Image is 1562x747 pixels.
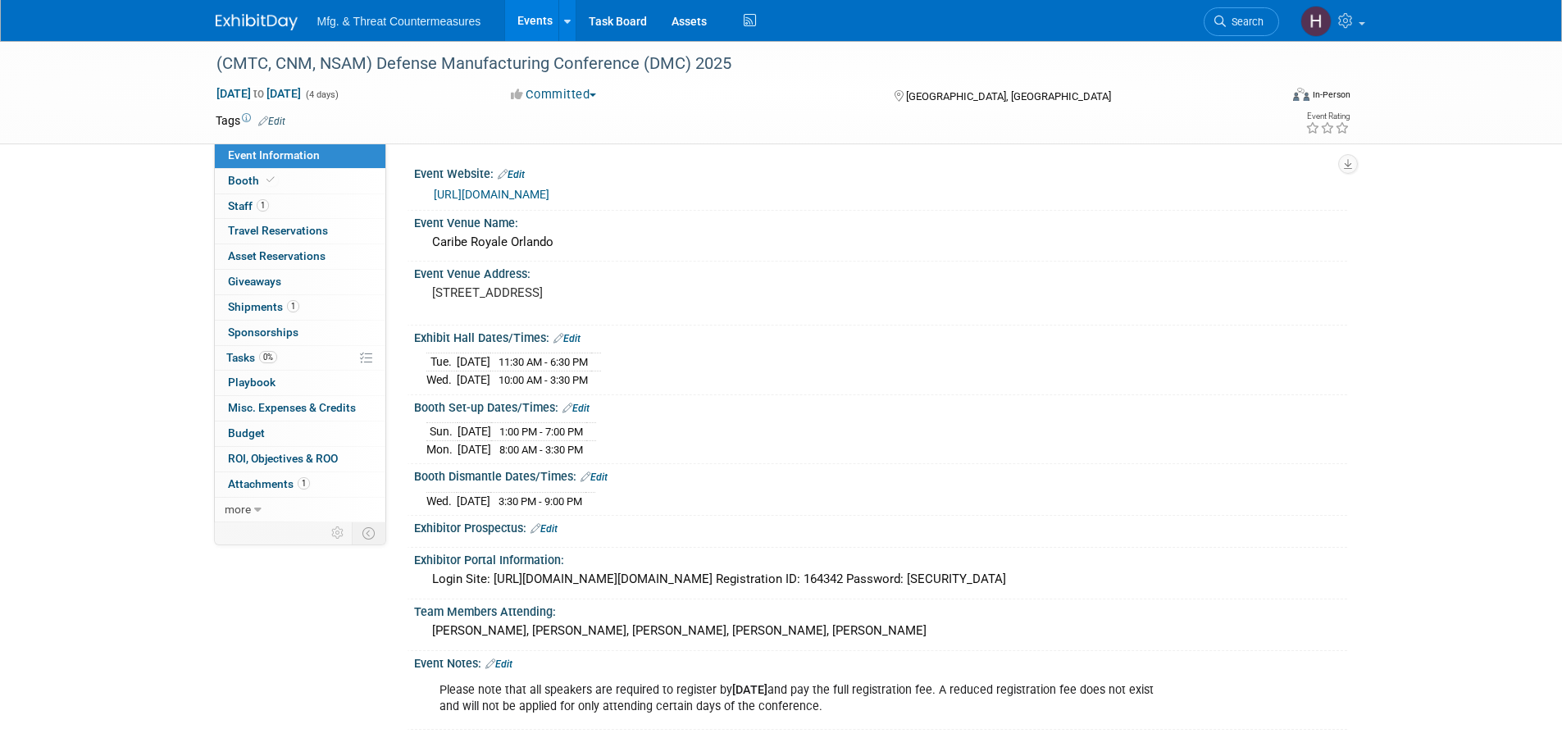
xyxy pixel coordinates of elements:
a: Sponsorships [215,321,385,345]
span: Misc. Expenses & Credits [228,401,356,414]
a: Edit [553,333,581,344]
span: 1 [287,300,299,312]
div: Booth Dismantle Dates/Times: [414,464,1347,485]
div: Exhibitor Prospectus: [414,516,1347,537]
div: Exhibitor Portal Information: [414,548,1347,568]
img: Format-Inperson.png [1293,88,1309,101]
span: Shipments [228,300,299,313]
a: Asset Reservations [215,244,385,269]
span: Playbook [228,376,276,389]
a: Booth [215,169,385,194]
span: Budget [228,426,265,440]
td: Toggle Event Tabs [352,522,385,544]
a: Edit [562,403,590,414]
td: [DATE] [458,440,491,458]
div: Event Venue Address: [414,262,1347,282]
span: Event Information [228,148,320,162]
span: Giveaways [228,275,281,288]
td: Wed. [426,371,457,389]
div: Event Format [1182,85,1351,110]
a: Edit [498,169,525,180]
div: Booth Set-up Dates/Times: [414,395,1347,417]
td: [DATE] [458,423,491,441]
a: Edit [581,471,608,483]
span: Attachments [228,477,310,490]
a: Search [1204,7,1279,36]
span: 11:30 AM - 6:30 PM [499,356,588,368]
div: Event Rating [1305,112,1350,121]
span: 8:00 AM - 3:30 PM [499,444,583,456]
span: to [251,87,266,100]
td: Wed. [426,492,457,509]
span: more [225,503,251,516]
div: In-Person [1312,89,1350,101]
span: Sponsorships [228,326,298,339]
td: [DATE] [457,492,490,509]
span: 10:00 AM - 3:30 PM [499,374,588,386]
a: Travel Reservations [215,219,385,244]
a: Playbook [215,371,385,395]
div: Login Site: [URL][DOMAIN_NAME][DOMAIN_NAME] Registration ID: 164342 Password: [SECURITY_DATA] [426,567,1335,592]
i: Booth reservation complete [266,175,275,184]
span: (4 days) [304,89,339,100]
td: Sun. [426,423,458,441]
div: Team Members Attending: [414,599,1347,620]
button: Committed [505,86,603,103]
span: ROI, Objectives & ROO [228,452,338,465]
span: Travel Reservations [228,224,328,237]
a: Edit [485,658,512,670]
span: 1:00 PM - 7:00 PM [499,426,583,438]
span: Mfg. & Threat Countermeasures [317,15,481,28]
span: 1 [298,477,310,490]
td: Tags [216,112,285,129]
a: Edit [258,116,285,127]
span: [DATE] [DATE] [216,86,302,101]
img: Hillary Hawkins [1300,6,1332,37]
b: [DATE] [732,683,767,697]
div: Event Venue Name: [414,211,1347,231]
td: [DATE] [457,371,490,389]
div: Caribe Royale Orlando [426,230,1335,255]
td: Tue. [426,353,457,371]
span: 0% [259,351,277,363]
a: Giveaways [215,270,385,294]
div: [PERSON_NAME], [PERSON_NAME], [PERSON_NAME], [PERSON_NAME], [PERSON_NAME] [426,618,1335,644]
a: Attachments1 [215,472,385,497]
div: Event Notes: [414,651,1347,672]
a: Tasks0% [215,346,385,371]
img: ExhibitDay [216,14,298,30]
span: Asset Reservations [228,249,326,262]
div: Please note that all speakers are required to register by and pay the full registration fee. A re... [428,674,1167,723]
a: Shipments1 [215,295,385,320]
span: Search [1226,16,1264,28]
span: Tasks [226,351,277,364]
a: Event Information [215,143,385,168]
span: 3:30 PM - 9:00 PM [499,495,582,508]
span: 1 [257,199,269,212]
pre: [STREET_ADDRESS] [432,285,785,300]
a: more [215,498,385,522]
a: Misc. Expenses & Credits [215,396,385,421]
td: [DATE] [457,353,490,371]
a: Budget [215,421,385,446]
a: [URL][DOMAIN_NAME] [434,188,549,201]
div: Exhibit Hall Dates/Times: [414,326,1347,347]
td: Personalize Event Tab Strip [324,522,353,544]
span: Booth [228,174,278,187]
td: Mon. [426,440,458,458]
div: Event Website: [414,162,1347,183]
span: Staff [228,199,269,212]
a: Staff1 [215,194,385,219]
div: (CMTC, CNM, NSAM) Defense Manufacturing Conference (DMC) 2025 [211,49,1255,79]
a: ROI, Objectives & ROO [215,447,385,471]
span: [GEOGRAPHIC_DATA], [GEOGRAPHIC_DATA] [906,90,1111,102]
a: Edit [531,523,558,535]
